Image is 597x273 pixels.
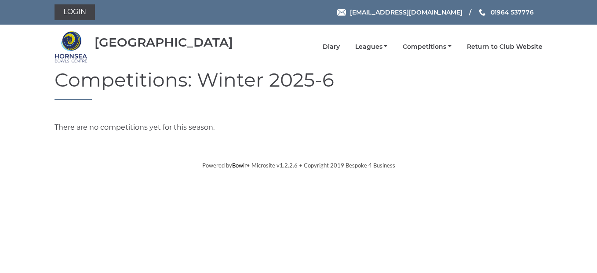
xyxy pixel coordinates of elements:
span: 01964 537776 [491,8,534,16]
a: Phone us 01964 537776 [478,7,534,17]
img: Phone us [479,9,485,16]
img: Email [337,9,346,16]
a: Leagues [355,43,388,51]
h1: Competitions: Winter 2025-6 [55,69,542,100]
img: Hornsea Bowls Centre [55,30,87,63]
a: Login [55,4,95,20]
a: Return to Club Website [467,43,542,51]
a: Competitions [403,43,451,51]
span: Powered by • Microsite v1.2.2.6 • Copyright 2019 Bespoke 4 Business [202,162,395,169]
a: Email [EMAIL_ADDRESS][DOMAIN_NAME] [337,7,462,17]
a: Bowlr [232,162,247,169]
div: [GEOGRAPHIC_DATA] [95,36,233,49]
span: [EMAIL_ADDRESS][DOMAIN_NAME] [350,8,462,16]
div: There are no competitions yet for this season. [48,122,549,133]
a: Diary [323,43,340,51]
